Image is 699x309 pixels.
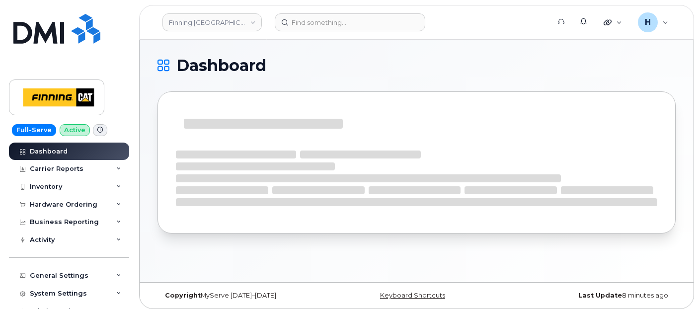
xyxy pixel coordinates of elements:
strong: Copyright [165,292,201,299]
strong: Last Update [578,292,622,299]
span: Dashboard [176,58,266,73]
div: 8 minutes ago [503,292,676,300]
div: MyServe [DATE]–[DATE] [157,292,330,300]
a: Keyboard Shortcuts [380,292,445,299]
